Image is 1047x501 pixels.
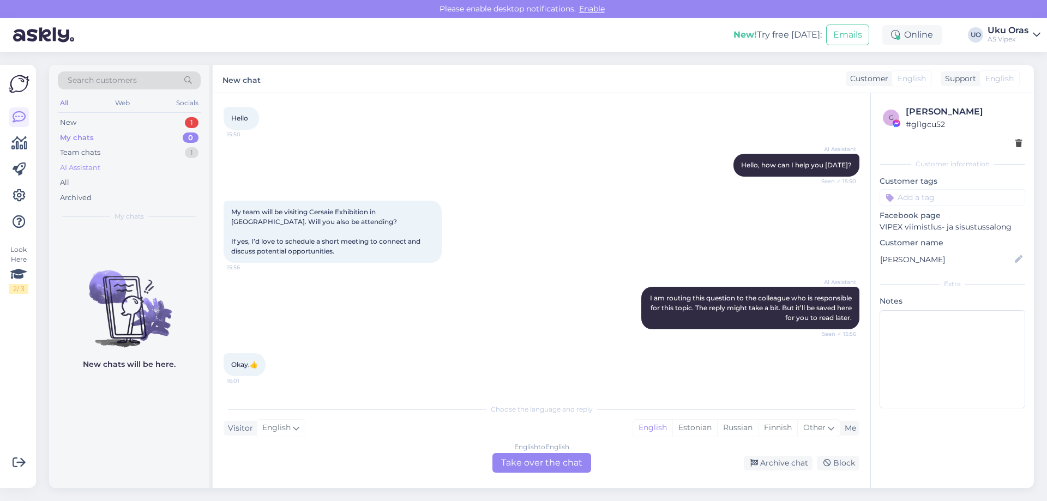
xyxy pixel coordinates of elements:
[672,420,717,436] div: Estonian
[231,208,422,255] span: My team will be visiting Cersaie Exhibition in [GEOGRAPHIC_DATA]. Will you also be attending? If ...
[817,456,859,470] div: Block
[941,73,976,84] div: Support
[906,105,1022,118] div: [PERSON_NAME]
[60,117,76,128] div: New
[60,132,94,143] div: My chats
[9,245,28,294] div: Look Here
[9,74,29,94] img: Askly Logo
[880,176,1025,187] p: Customer tags
[224,422,253,434] div: Visitor
[880,237,1025,249] p: Customer name
[880,189,1025,206] input: Add a tag
[115,212,144,221] span: My chats
[733,29,757,40] b: New!
[815,330,856,338] span: Seen ✓ 15:56
[514,442,569,452] div: English to English
[741,161,852,169] span: Hello, how can I help you [DATE]?
[113,96,132,110] div: Web
[985,73,1014,84] span: English
[898,73,926,84] span: English
[803,422,826,432] span: Other
[222,71,261,86] label: New chat
[58,96,70,110] div: All
[49,251,209,349] img: No chats
[882,25,942,45] div: Online
[60,192,92,203] div: Archived
[60,162,100,173] div: AI Assistant
[968,27,983,43] div: UO
[880,221,1025,233] p: VIPEX viimistlus- ja sisustussalong
[83,359,176,370] p: New chats will be here.
[224,405,859,414] div: Choose the language and reply
[68,75,137,86] span: Search customers
[733,28,822,41] div: Try free [DATE]:
[227,263,268,271] span: 15:56
[906,118,1022,130] div: # gl1gcu52
[758,420,797,436] div: Finnish
[633,420,672,436] div: English
[185,117,198,128] div: 1
[227,377,268,385] span: 16:01
[988,26,1028,35] div: Uku Oras
[846,73,888,84] div: Customer
[815,177,856,185] span: Seen ✓ 15:50
[262,422,291,434] span: English
[815,145,856,153] span: AI Assistant
[744,456,813,470] div: Archive chat
[880,279,1025,289] div: Extra
[185,147,198,158] div: 1
[650,294,853,322] span: I am routing this question to the colleague who is responsible for this topic. The reply might ta...
[492,453,591,473] div: Take over the chat
[9,284,28,294] div: 2 / 3
[880,295,1025,307] p: Notes
[231,114,248,122] span: Hello
[231,360,258,369] span: Okay.👍
[60,177,69,188] div: All
[183,132,198,143] div: 0
[988,35,1028,44] div: AS Vipex
[717,420,758,436] div: Russian
[826,25,869,45] button: Emails
[227,130,268,138] span: 15:50
[880,159,1025,169] div: Customer information
[60,147,100,158] div: Team chats
[174,96,201,110] div: Socials
[880,210,1025,221] p: Facebook page
[988,26,1040,44] a: Uku OrasAS Vipex
[576,4,608,14] span: Enable
[889,113,894,122] span: g
[815,278,856,286] span: AI Assistant
[880,253,1013,265] input: Add name
[840,422,856,434] div: Me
